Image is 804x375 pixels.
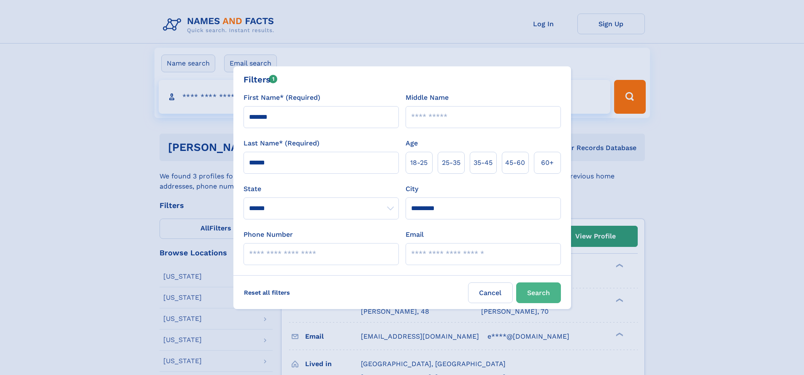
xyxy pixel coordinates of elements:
[244,184,399,194] label: State
[410,158,428,168] span: 18‑25
[474,158,493,168] span: 35‑45
[244,230,293,240] label: Phone Number
[406,230,424,240] label: Email
[406,138,418,148] label: Age
[244,138,319,148] label: Last Name* (Required)
[505,158,525,168] span: 45‑60
[406,184,418,194] label: City
[244,93,320,103] label: First Name* (Required)
[442,158,460,168] span: 25‑35
[238,282,295,303] label: Reset all filters
[406,93,449,103] label: Middle Name
[516,282,561,303] button: Search
[468,282,513,303] label: Cancel
[244,73,278,86] div: Filters
[541,158,554,168] span: 60+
